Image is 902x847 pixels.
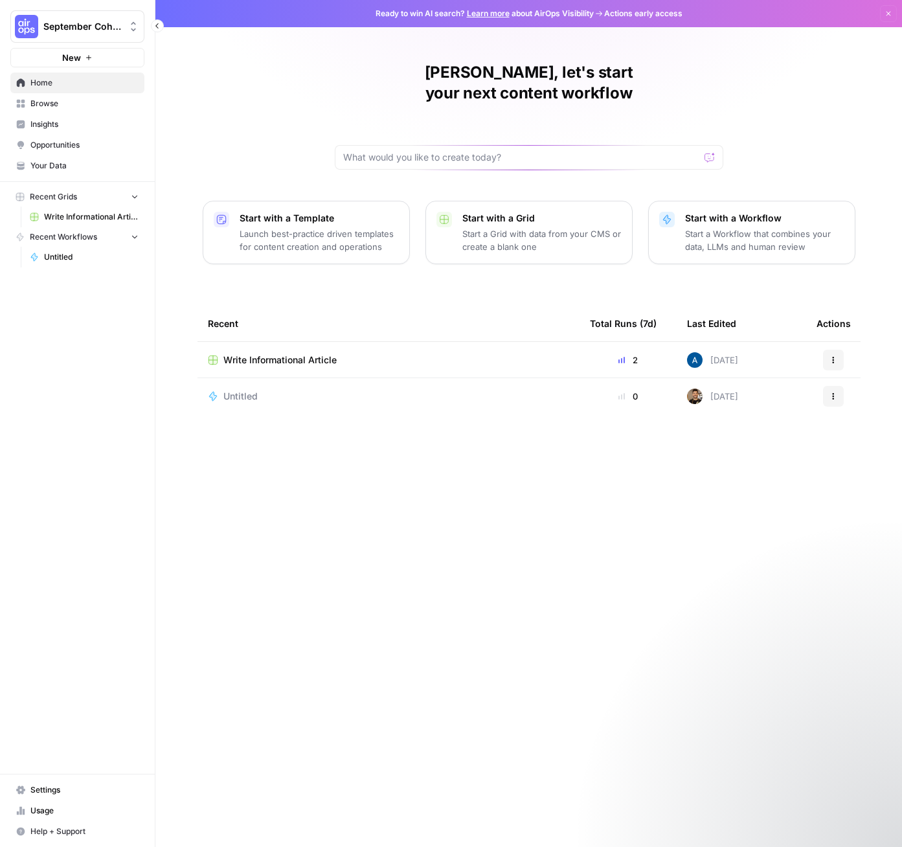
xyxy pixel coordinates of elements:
span: Home [30,77,139,89]
button: Start with a TemplateLaunch best-practice driven templates for content creation and operations [203,201,410,264]
span: Browse [30,98,139,109]
p: Start a Workflow that combines your data, LLMs and human review [685,227,844,253]
span: Write Informational Article [223,354,337,367]
div: [DATE] [687,389,738,404]
a: Write Informational Article [24,207,144,227]
a: Home [10,73,144,93]
button: New [10,48,144,67]
button: Help + Support [10,821,144,842]
button: Recent Workflows [10,227,144,247]
p: Start a Grid with data from your CMS or create a blank one [462,227,622,253]
a: Usage [10,800,144,821]
a: Learn more [467,8,510,18]
div: Total Runs (7d) [590,306,657,341]
div: Recent [208,306,569,341]
span: Ready to win AI search? about AirOps Visibility [376,8,594,19]
p: Launch best-practice driven templates for content creation and operations [240,227,399,253]
span: Untitled [223,390,258,403]
a: Untitled [24,247,144,267]
a: Your Data [10,155,144,176]
img: 36rz0nf6lyfqsoxlb67712aiq2cf [687,389,703,404]
div: Actions [817,306,851,341]
span: Opportunities [30,139,139,151]
span: Settings [30,784,139,796]
div: 2 [590,354,666,367]
span: Recent Workflows [30,231,97,243]
button: Start with a GridStart a Grid with data from your CMS or create a blank one [425,201,633,264]
a: Opportunities [10,135,144,155]
span: September Cohort [43,20,122,33]
div: [DATE] [687,352,738,368]
button: Start with a WorkflowStart a Workflow that combines your data, LLMs and human review [648,201,855,264]
img: r14hsbufqv3t0k7vcxcnu0vbeixh [687,352,703,368]
span: Untitled [44,251,139,263]
p: Start with a Template [240,212,399,225]
span: Write Informational Article [44,211,139,223]
span: Help + Support [30,826,139,837]
a: Untitled [208,390,569,403]
span: Your Data [30,160,139,172]
div: 0 [590,390,666,403]
button: Recent Grids [10,187,144,207]
span: Recent Grids [30,191,77,203]
input: What would you like to create today? [343,151,699,164]
a: Settings [10,780,144,800]
span: New [62,51,81,64]
h1: [PERSON_NAME], let's start your next content workflow [335,62,723,104]
div: Last Edited [687,306,736,341]
span: Insights [30,119,139,130]
a: Insights [10,114,144,135]
span: Actions early access [604,8,682,19]
a: Write Informational Article [208,354,569,367]
img: September Cohort Logo [15,15,38,38]
span: Usage [30,805,139,817]
p: Start with a Grid [462,212,622,225]
button: Workspace: September Cohort [10,10,144,43]
p: Start with a Workflow [685,212,844,225]
a: Browse [10,93,144,114]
